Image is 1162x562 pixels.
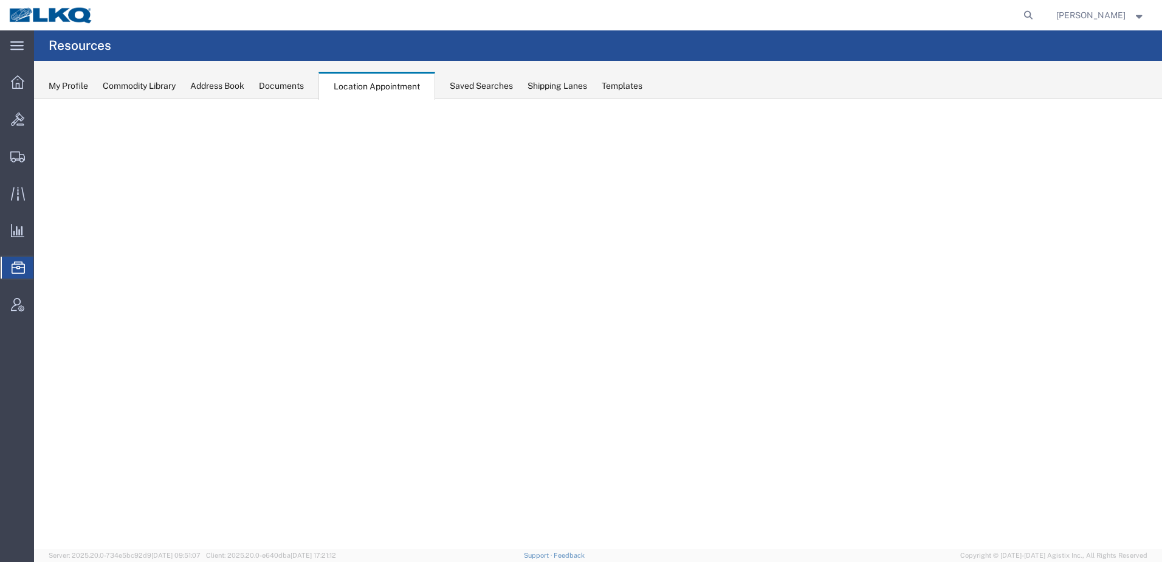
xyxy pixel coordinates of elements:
[206,552,336,559] span: Client: 2025.20.0-e640dba
[34,99,1162,549] iframe: FS Legacy Container
[602,80,642,92] div: Templates
[554,552,585,559] a: Feedback
[318,72,435,100] div: Location Appointment
[49,552,201,559] span: Server: 2025.20.0-734e5bc92d9
[1056,9,1126,22] span: Brian Schmidt
[190,80,244,92] div: Address Book
[528,80,587,92] div: Shipping Lanes
[290,552,336,559] span: [DATE] 17:21:12
[1056,8,1146,23] button: [PERSON_NAME]
[9,6,94,24] img: logo
[103,80,176,92] div: Commodity Library
[259,80,304,92] div: Documents
[49,30,111,61] h4: Resources
[960,550,1147,561] span: Copyright © [DATE]-[DATE] Agistix Inc., All Rights Reserved
[49,80,88,92] div: My Profile
[450,80,513,92] div: Saved Searches
[524,552,554,559] a: Support
[151,552,201,559] span: [DATE] 09:51:07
